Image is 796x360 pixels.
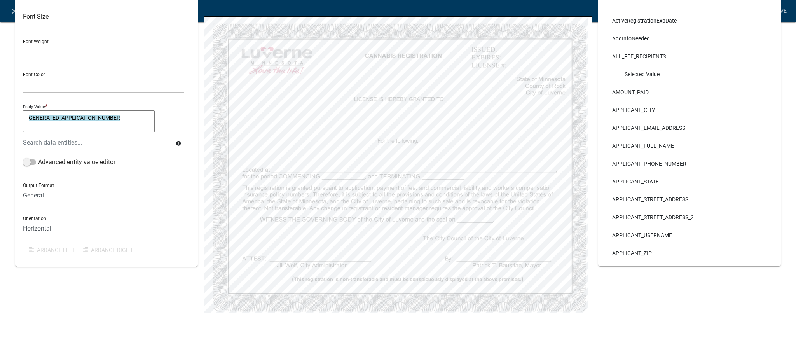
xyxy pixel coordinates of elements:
[606,226,773,244] li: APPLICANT_USERNAME
[606,83,773,101] li: AMOUNT_PAID
[606,244,773,262] li: APPLICANT_ZIP
[606,119,773,137] li: APPLICANT_EMAIL_ADDRESS
[606,47,773,65] li: ALL_FEE_RECIPIENTS
[176,140,181,146] i: info
[606,30,773,47] li: AddInfoNeeded
[606,65,773,83] li: Selected Value
[23,104,45,109] p: Entity Value
[10,7,19,16] i: close
[606,12,773,30] li: ActiveRegistrationExpDate
[606,173,773,190] li: APPLICANT_STATE
[23,157,115,166] label: Advanced entity value editor
[23,243,77,257] button: Arrange Left
[606,208,773,226] li: APPLICANT_STREET_ADDRESS_2
[606,137,773,155] li: APPLICANT_FULL_NAME
[77,243,139,257] button: Arrange Right
[606,190,773,208] li: APPLICANT_STREET_ADDRESS
[23,134,170,150] input: Search data entities...
[606,101,773,119] li: APPLICANT_CITY
[606,155,773,173] li: APPLICANT_PHONE_NUMBER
